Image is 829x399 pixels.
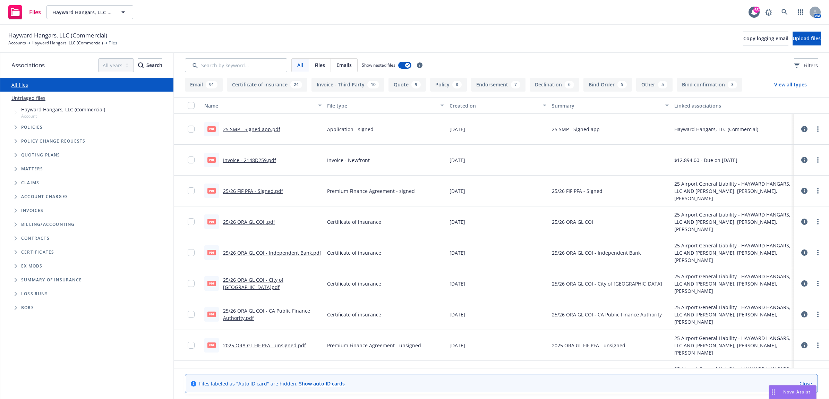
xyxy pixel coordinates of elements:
div: $12,894.00 - Due on [DATE] [674,156,737,164]
a: Accounts [8,40,26,46]
span: Application - signed [327,126,374,133]
span: Nova Assist [783,389,811,395]
div: Folder Tree Example [0,218,173,315]
button: Invoice - Third Party [311,78,384,92]
button: Certificate of insurance [227,78,307,92]
span: Policy change requests [21,139,85,143]
span: Policies [21,125,43,129]
span: pdf [207,312,216,317]
a: 2025 ORA GL FIF PFA - unsigned.pdf [223,342,306,349]
a: Invoice - 2148D259.pdf [223,157,276,163]
button: Other [636,78,673,92]
span: Quoting plans [21,153,60,157]
input: Toggle Row Selected [188,156,195,163]
span: Premium Finance Agreement - unsigned [327,342,421,349]
span: Hayward Hangars, LLC (Commercial) [52,9,112,16]
a: 25/26 FIF PFA - Signed.pdf [223,188,283,194]
input: Search by keyword... [185,58,287,72]
div: File type [327,102,437,109]
span: 25 SMP - Signed app [552,126,600,133]
span: Matters [21,167,43,171]
div: Drag to move [769,385,778,399]
div: 3 [728,81,737,88]
span: 25/26 FIF PFA - Signed [552,187,602,195]
div: 10 [367,81,379,88]
button: Email [185,78,223,92]
span: Claims [21,181,39,185]
a: 25/26 ORA GL COI - City of [GEOGRAPHIC_DATA]pdf [223,277,283,290]
button: Quote [388,78,426,92]
button: View all types [763,78,818,92]
div: 25 Airport General Liability - HAYWARD HANGARS, LLC AND [PERSON_NAME], [PERSON_NAME], [PERSON_NAME] [674,180,792,202]
div: 65 [753,7,760,13]
button: Bind confirmation [677,78,742,92]
button: File type [324,97,447,114]
span: Loss Runs [21,292,48,296]
div: 5 [658,81,667,88]
span: Invoices [21,209,44,213]
a: more [814,156,822,164]
span: Filters [804,62,818,69]
span: Premium Finance Agreement - signed [327,187,415,195]
span: Certificate of insurance [327,280,381,287]
button: Declination [530,78,579,92]
a: Report a Bug [762,5,776,19]
span: Hayward Hangars, LLC (Commercial) [21,106,105,113]
a: more [814,218,822,226]
div: Search [138,59,162,72]
div: 24 [290,81,302,88]
span: 25/26 ORA GL COI [552,218,593,226]
input: Toggle Row Selected [188,342,195,349]
span: Invoice - Newfront [327,156,370,164]
span: [DATE] [450,280,465,287]
button: Bind Order [583,78,632,92]
span: Certificate of insurance [327,249,381,256]
div: Summary [552,102,661,109]
span: pdf [207,250,216,255]
span: Associations [11,61,45,70]
span: 25/26 ORA GL COI - City of [GEOGRAPHIC_DATA] [552,280,662,287]
div: Tree Example [0,104,173,218]
div: 91 [206,81,217,88]
span: pdf [207,219,216,224]
span: Certificate of insurance [327,311,381,318]
div: 25 Airport General Liability - HAYWARD HANGARS, LLC AND [PERSON_NAME], [PERSON_NAME], [PERSON_NAME] [674,365,792,387]
button: Filters [794,58,818,72]
div: 7 [511,81,520,88]
span: [DATE] [450,156,465,164]
svg: Search [138,62,144,68]
span: Copy logging email [743,35,788,42]
a: Close [800,380,812,387]
a: 25/26 ORA GL COI - Independent Bank.pdf [223,249,321,256]
a: Show auto ID cards [299,380,345,387]
span: Emails [336,61,352,69]
div: 25 Airport General Liability - HAYWARD HANGARS, LLC AND [PERSON_NAME], [PERSON_NAME], [PERSON_NAME] [674,304,792,325]
div: Linked associations [674,102,792,109]
a: Hayward Hangars, LLC (Commercial) [32,40,103,46]
a: more [814,279,822,288]
button: Created on [447,97,549,114]
div: 5 [617,81,627,88]
a: 25/26 ORA GL COI - CA Public Finance Authority.pdf [223,307,310,321]
span: pdf [207,281,216,286]
div: 8 [452,81,462,88]
span: 2025 ORA GL FIF PFA - unsigned [552,342,625,349]
button: Copy logging email [743,32,788,45]
span: Hayward Hangars, LLC (Commercial) [8,31,107,40]
span: pdf [207,188,216,193]
span: BORs [21,306,34,310]
span: Account charges [21,195,68,199]
button: Summary [549,97,672,114]
a: All files [11,82,28,88]
a: more [814,310,822,319]
span: Upload files [793,35,821,42]
span: [DATE] [450,249,465,256]
a: Switch app [794,5,807,19]
span: Ex Mods [21,264,42,268]
a: more [814,341,822,349]
span: [DATE] [450,218,465,226]
span: Files [315,61,325,69]
a: more [814,187,822,195]
div: 25 Airport General Liability - HAYWARD HANGARS, LLC AND [PERSON_NAME], [PERSON_NAME], [PERSON_NAME] [674,334,792,356]
div: 6 [565,81,574,88]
